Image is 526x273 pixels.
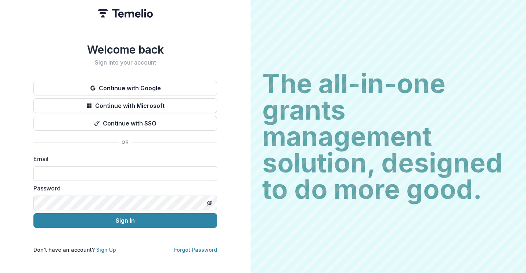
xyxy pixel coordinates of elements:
button: Continue with Google [33,81,217,95]
a: Sign Up [96,247,116,253]
p: Don't have an account? [33,246,116,254]
button: Continue with SSO [33,116,217,131]
button: Continue with Microsoft [33,98,217,113]
label: Password [33,184,213,193]
label: Email [33,154,213,163]
button: Toggle password visibility [204,197,216,209]
button: Sign In [33,213,217,228]
img: Temelio [98,9,153,18]
a: Forgot Password [174,247,217,253]
h2: Sign into your account [33,59,217,66]
h1: Welcome back [33,43,217,56]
